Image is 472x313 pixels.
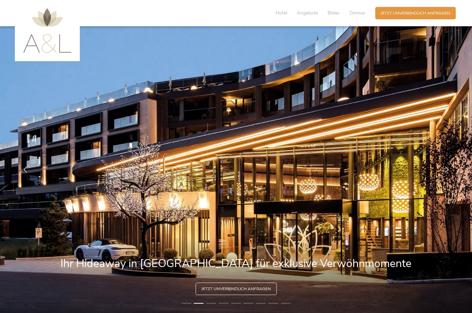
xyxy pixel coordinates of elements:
[381,10,450,16] span: Jetzt unverbindlich anfragen
[276,10,287,16] span: Hotel
[201,286,271,292] span: Jetzt unverbindlich anfragen
[297,10,318,16] span: Angebote
[23,8,72,53] img: AMONTI & LUNARIS Wellnessresort
[349,10,366,16] span: Zimmer
[328,10,340,16] span: Bilder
